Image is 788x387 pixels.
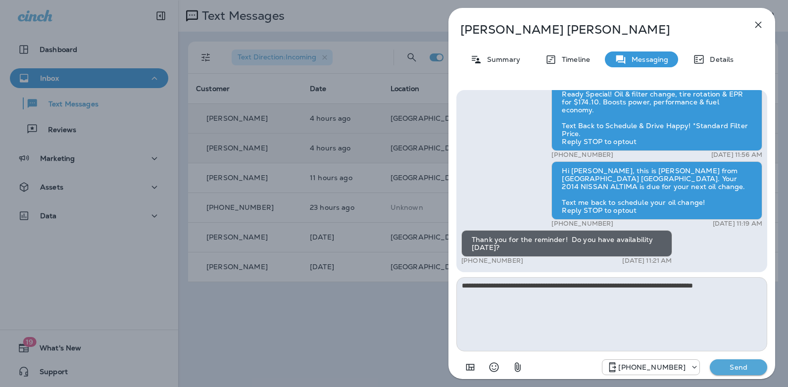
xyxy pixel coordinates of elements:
p: Summary [482,55,520,63]
p: [DATE] 11:19 AM [713,220,762,228]
p: Send [718,363,759,372]
p: [PHONE_NUMBER] [461,257,523,265]
button: Select an emoji [484,357,504,377]
p: [PERSON_NAME] [PERSON_NAME] [460,23,731,37]
p: Timeline [557,55,590,63]
div: Thank you for the reminder! Do you have availability [DATE]? [461,230,672,257]
p: [DATE] 11:21 AM [622,257,672,265]
div: Hi [PERSON_NAME], carpooling to class, commuting to campus, or loading up for a tailgate? Save $2... [551,47,762,151]
p: Messaging [627,55,668,63]
p: [DATE] 11:56 AM [711,151,762,159]
div: Hi [PERSON_NAME], this is [PERSON_NAME] from [GEOGRAPHIC_DATA] [GEOGRAPHIC_DATA]. Your 2014 NISSA... [551,161,762,220]
p: [PHONE_NUMBER] [551,151,613,159]
button: Add in a premade template [460,357,480,377]
p: Details [705,55,734,63]
div: +1 (984) 409-9300 [602,361,699,373]
button: Send [710,359,767,375]
p: [PHONE_NUMBER] [618,363,686,371]
p: [PHONE_NUMBER] [551,220,613,228]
